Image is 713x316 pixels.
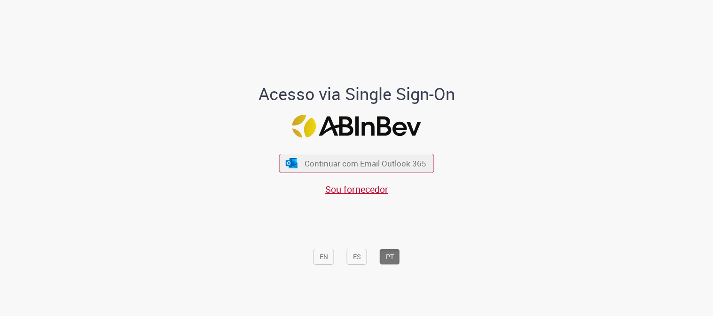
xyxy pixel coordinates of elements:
button: ES [347,249,367,265]
button: ícone Azure/Microsoft 360 Continuar com Email Outlook 365 [279,154,434,173]
button: EN [313,249,334,265]
span: Continuar com Email Outlook 365 [305,158,426,169]
img: Logo ABInBev [292,115,421,138]
h1: Acesso via Single Sign-On [226,85,487,103]
a: Sou fornecedor [325,183,388,196]
img: ícone Azure/Microsoft 360 [285,158,298,168]
button: PT [380,249,400,265]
